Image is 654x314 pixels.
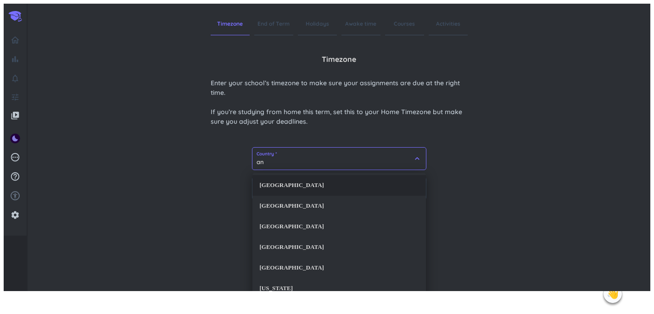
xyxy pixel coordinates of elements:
[298,13,337,35] span: Holidays
[11,111,20,120] i: video_library
[211,78,468,127] span: Enter your school’s timezone to make sure your assignments are due at the right time. If you’re s...
[10,152,20,162] i: pending
[252,148,426,170] input: Start typing...
[254,13,293,35] span: End of Term
[341,13,380,35] span: Awake time
[429,13,468,35] span: Activities
[252,196,426,216] div: [GEOGRAPHIC_DATA]
[257,152,422,156] span: Country *
[252,175,426,196] div: [GEOGRAPHIC_DATA]
[7,208,23,222] a: settings
[11,210,20,220] i: settings
[607,286,619,301] span: 👋
[322,54,356,65] span: Timezone
[385,13,424,35] span: Courses
[252,258,426,278] div: [GEOGRAPHIC_DATA]
[10,171,20,182] i: help_outline
[252,278,426,299] div: [US_STATE]
[211,13,250,35] span: Timezone
[252,216,426,237] div: [GEOGRAPHIC_DATA]
[413,154,422,163] i: keyboard_arrow_down
[252,237,426,258] div: [GEOGRAPHIC_DATA]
